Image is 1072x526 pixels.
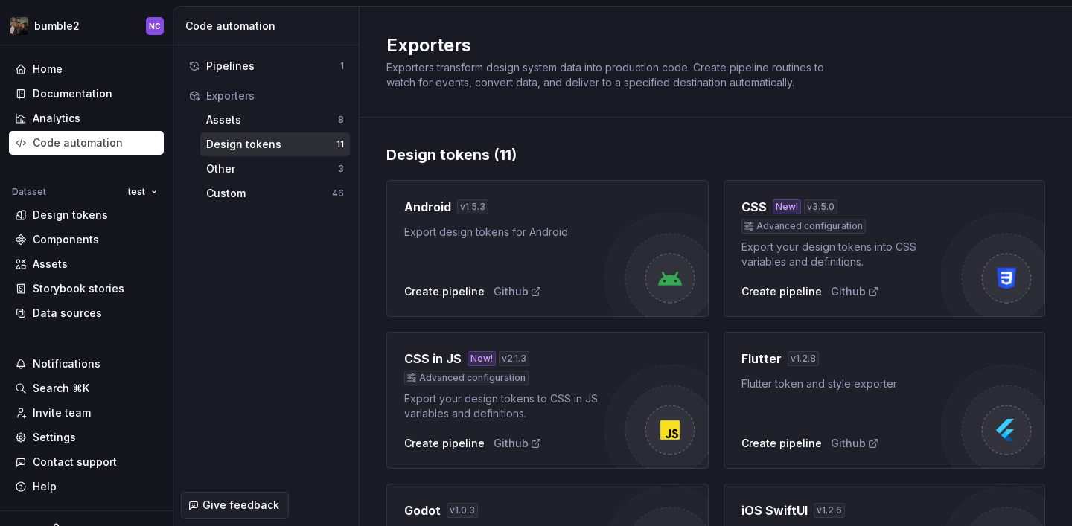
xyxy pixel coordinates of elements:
[206,137,336,152] div: Design tokens
[33,306,102,321] div: Data sources
[804,199,837,214] div: v 3.5.0
[34,19,80,33] div: bumble2
[10,17,28,35] img: 6406f678-1b55-468d-98ac-69dd53595fce.png
[206,161,338,176] div: Other
[741,501,808,519] h4: iOS SwiftUI
[499,351,529,366] div: v 2.1.3
[33,356,100,371] div: Notifications
[447,503,478,518] div: v 1.0.3
[386,61,827,89] span: Exporters transform design system data into production code. Create pipeline routines to watch fo...
[9,426,164,449] a: Settings
[9,301,164,325] a: Data sources
[185,19,353,33] div: Code automation
[741,436,822,451] button: Create pipeline
[741,350,782,368] h4: Flutter
[404,225,604,240] div: Export design tokens for Android
[33,135,123,150] div: Code automation
[182,54,350,78] button: Pipelines1
[206,89,344,103] div: Exporters
[9,450,164,474] button: Contact support
[33,257,68,272] div: Assets
[741,198,767,216] h4: CSS
[9,376,164,400] button: Search ⌘K
[121,182,164,202] button: test
[9,57,164,81] a: Home
[831,436,879,451] a: Github
[200,157,350,181] button: Other3
[181,492,289,519] button: Give feedback
[33,111,80,126] div: Analytics
[33,208,108,222] div: Design tokens
[468,351,496,366] div: New!
[33,232,99,247] div: Components
[33,430,76,445] div: Settings
[404,350,462,368] h4: CSS in JS
[9,475,164,498] button: Help
[33,86,112,101] div: Documentation
[9,252,164,276] a: Assets
[202,498,279,513] span: Give feedback
[741,219,866,234] div: Advanced configuration
[33,479,57,494] div: Help
[33,381,89,396] div: Search ⌘K
[831,284,879,299] a: Github
[814,503,845,518] div: v 1.2.6
[336,138,344,150] div: 11
[200,182,350,205] button: Custom46
[33,281,124,296] div: Storybook stories
[3,10,170,42] button: bumble2NC
[494,436,542,451] a: Github
[338,163,344,175] div: 3
[404,371,529,385] div: Advanced configuration
[9,82,164,106] a: Documentation
[332,187,344,199] div: 46
[206,112,338,127] div: Assets
[788,351,819,366] div: v 1.2.8
[386,33,1027,57] h2: Exporters
[741,376,942,391] div: Flutter token and style exporter
[9,228,164,251] a: Components
[457,199,488,214] div: v 1.5.3
[33,405,91,420] div: Invite team
[9,352,164,376] button: Notifications
[9,106,164,130] a: Analytics
[404,436,485,451] button: Create pipeline
[340,60,344,72] div: 1
[741,284,822,299] button: Create pipeline
[33,62,63,77] div: Home
[494,284,542,299] a: Github
[338,114,344,126] div: 8
[149,20,161,32] div: NC
[33,455,117,469] div: Contact support
[404,198,451,216] h4: Android
[386,144,1045,165] div: Design tokens (11)
[12,186,46,198] div: Dataset
[206,59,340,74] div: Pipelines
[9,277,164,301] a: Storybook stories
[9,203,164,227] a: Design tokens
[404,284,485,299] button: Create pipeline
[200,132,350,156] button: Design tokens11
[128,186,145,198] span: test
[741,240,942,269] div: Export your design tokens into CSS variables and definitions.
[773,199,801,214] div: New!
[206,186,332,201] div: Custom
[200,108,350,132] button: Assets8
[404,391,604,421] div: Export your design tokens to CSS in JS variables and definitions.
[404,501,441,519] h4: Godot
[9,401,164,425] a: Invite team
[9,131,164,155] a: Code automation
